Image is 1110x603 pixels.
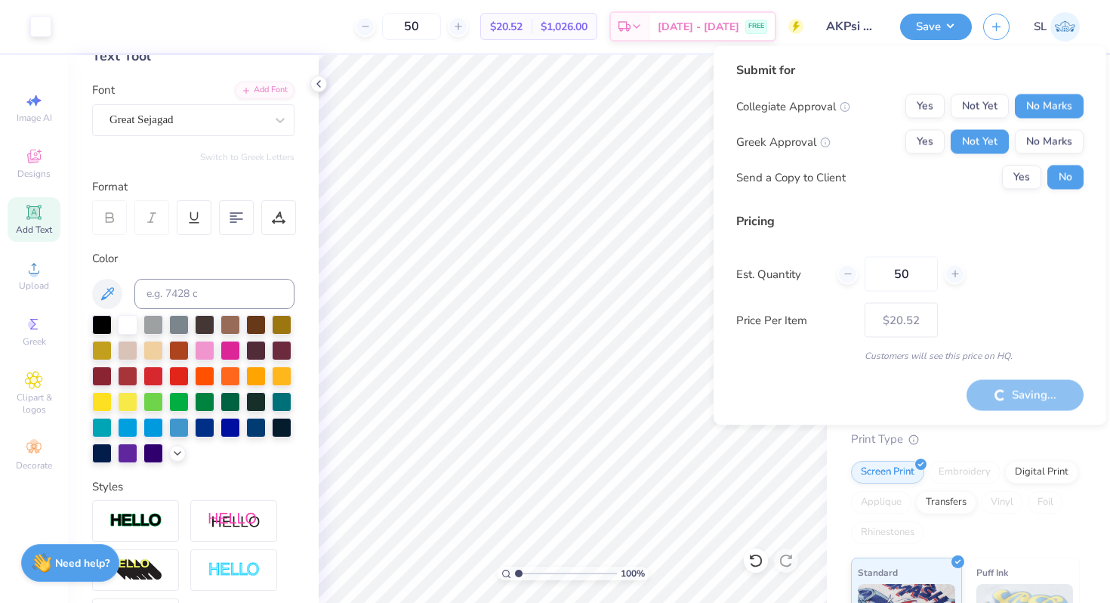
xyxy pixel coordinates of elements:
button: Save [900,14,972,40]
span: Decorate [16,459,52,472]
div: Transfers [916,491,976,514]
span: 100 % [621,567,645,580]
div: Format [92,178,296,196]
div: Embroidery [929,461,1001,484]
button: No Marks [1015,130,1084,154]
div: Digital Print [1005,461,1078,484]
span: $1,026.00 [541,19,587,35]
span: Designs [17,168,51,180]
div: Print Type [851,431,1080,448]
span: Upload [19,280,49,292]
input: e.g. 7428 c [134,279,294,309]
div: Add Font [235,82,294,99]
span: [DATE] - [DATE] [658,19,739,35]
label: Est. Quantity [736,265,826,283]
div: Rhinestones [851,521,924,544]
button: No [1047,165,1084,190]
div: Text Tool [92,46,294,66]
span: Clipart & logos [8,391,60,416]
button: Yes [905,94,945,119]
span: FREE [748,21,764,32]
div: Collegiate Approval [736,97,850,115]
div: Customers will see this price on HQ. [736,349,1084,363]
span: Standard [858,564,898,580]
div: Submit for [736,61,1084,79]
button: Not Yet [951,94,1009,119]
img: Sonia Lerner [1050,12,1080,42]
label: Price Per Item [736,311,853,329]
button: Yes [1002,165,1041,190]
span: Image AI [17,112,52,124]
span: SL [1034,18,1047,36]
input: – – [382,13,441,40]
span: Puff Ink [976,564,1008,580]
div: Pricing [736,212,1084,230]
div: Greek Approval [736,133,831,150]
div: Color [92,250,294,267]
img: Negative Space [208,561,261,579]
input: – – [865,257,938,292]
button: Switch to Greek Letters [200,151,294,163]
div: Vinyl [981,491,1023,514]
button: Yes [905,130,945,154]
button: Not Yet [951,130,1009,154]
div: Applique [851,491,911,514]
button: No Marks [1015,94,1084,119]
strong: Need help? [55,556,109,571]
img: Shadow [208,512,261,530]
span: Add Text [16,224,52,236]
a: SL [1034,12,1080,42]
img: 3d Illusion [109,558,162,583]
div: Send a Copy to Client [736,169,846,186]
div: Styles [92,478,294,496]
div: Screen Print [851,461,924,484]
label: Font [92,82,115,99]
div: Foil [1028,491,1063,514]
img: Stroke [109,512,162,530]
input: Untitled Design [815,11,889,42]
span: $20.52 [490,19,523,35]
span: Greek [23,336,46,348]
